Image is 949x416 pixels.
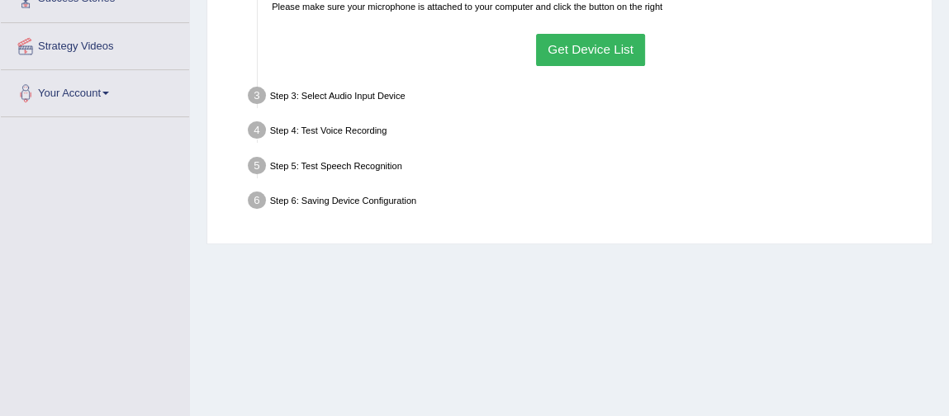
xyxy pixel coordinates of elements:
[242,117,926,148] div: Step 4: Test Voice Recording
[1,70,189,111] a: Your Account
[1,23,189,64] a: Strategy Videos
[242,82,926,112] div: Step 3: Select Audio Input Device
[242,152,926,182] div: Step 5: Test Speech Recognition
[536,34,646,66] button: Get Device List
[242,187,926,218] div: Step 6: Saving Device Configuration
